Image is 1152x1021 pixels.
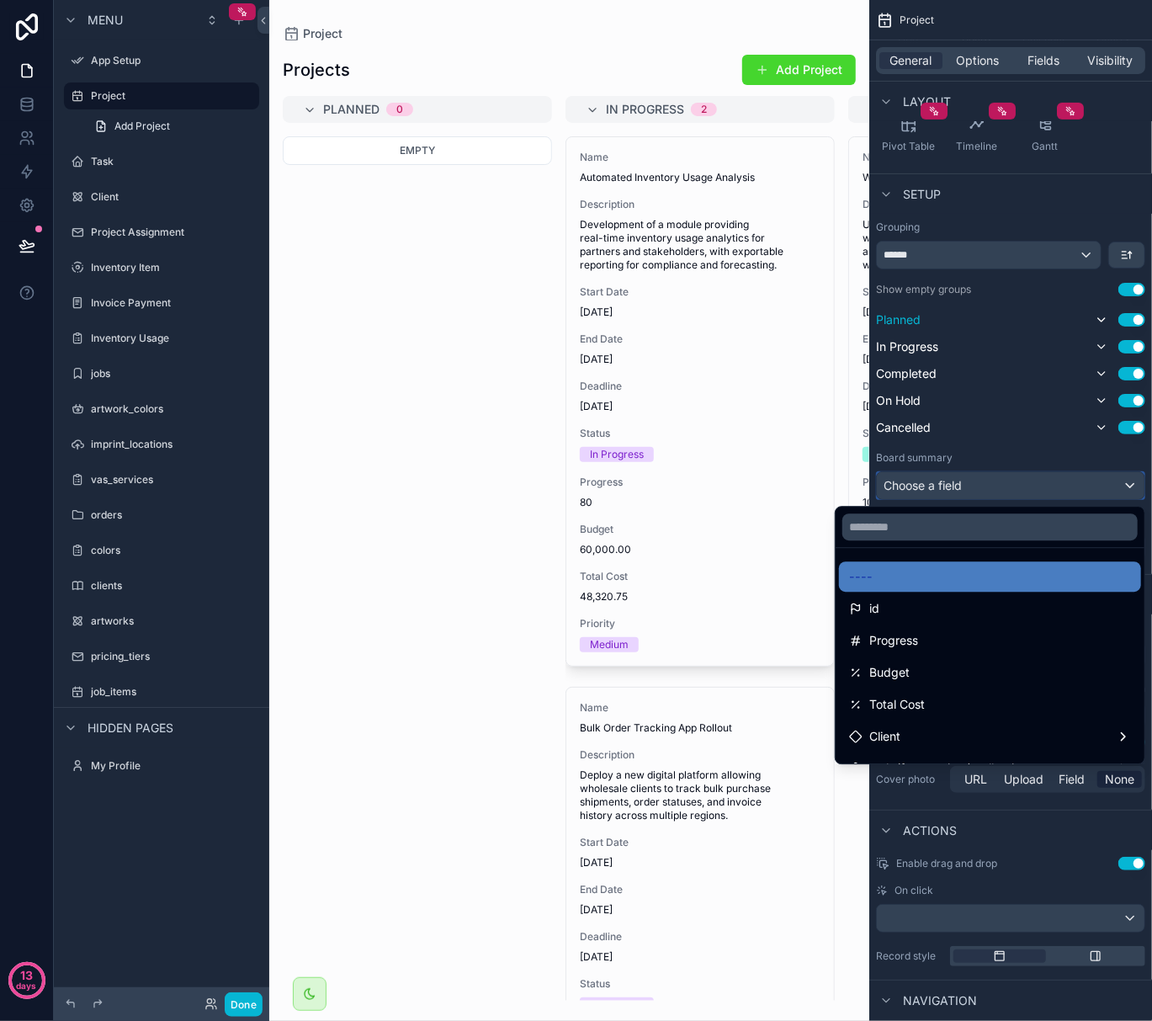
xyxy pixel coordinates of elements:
[580,768,820,822] span: Deploy a new digital platform allowing wholesale clients to track bulk purchase shipments, order ...
[848,136,1117,667] a: NameWarehouse Modernization Phase 1DescriptionUpgrade the primary distribution warehouse with new...
[323,101,380,118] span: Planned
[590,447,644,462] div: In Progress
[869,598,879,619] span: id
[863,285,1103,299] span: Start Date
[580,476,820,489] span: Progress
[580,930,820,944] span: Deadline
[869,758,1027,779] span: task (from project) collection
[580,151,820,164] span: Name
[283,25,342,42] a: Project
[580,218,820,272] span: Development of a module providing real-time inventory usage analytics for partners and stakeholde...
[742,55,856,85] button: Add Project
[580,380,820,393] span: Deadline
[580,285,820,299] span: Start Date
[863,171,1103,184] span: Warehouse Modernization Phase 1
[869,662,910,683] span: Budget
[580,523,820,536] span: Budget
[863,353,1103,366] span: [DATE]
[565,136,835,667] a: NameAutomated Inventory Usage AnalysisDescriptionDevelopment of a module providing real-time inve...
[701,103,707,116] div: 2
[580,701,820,715] span: Name
[580,977,820,991] span: Status
[283,58,350,82] h1: Projects
[863,332,1103,346] span: End Date
[580,617,820,630] span: Priority
[580,496,820,509] span: 80
[580,306,820,319] span: [DATE]
[863,380,1103,393] span: Deadline
[869,630,918,651] span: Progress
[590,997,644,1013] div: In Progress
[580,332,820,346] span: End Date
[580,903,820,917] span: [DATE]
[863,496,1103,509] span: 100
[849,566,873,587] span: ----
[580,543,820,556] span: 60,000.00
[863,218,1103,272] span: Upgrade the primary distribution warehouse with new inventory tracking systems and automated conv...
[863,400,1103,413] span: [DATE]
[863,476,1103,489] span: Progress
[580,353,820,366] span: [DATE]
[580,721,820,735] span: Bulk Order Tracking App Rollout
[303,25,342,42] span: Project
[863,427,1103,440] span: Status
[869,694,925,715] span: Total Cost
[590,637,629,652] div: Medium
[863,151,1103,164] span: Name
[580,748,820,762] span: Description
[869,726,900,747] span: Client
[580,171,820,184] span: Automated Inventory Usage Analysis
[863,198,1103,211] span: Description
[580,570,820,583] span: Total Cost
[580,198,820,211] span: Description
[580,883,820,896] span: End Date
[580,836,820,849] span: Start Date
[580,856,820,869] span: [DATE]
[400,144,435,157] span: Empty
[580,590,820,604] span: 48,320.75
[580,427,820,440] span: Status
[396,103,403,116] div: 0
[606,101,684,118] span: In Progress
[863,306,1103,319] span: [DATE]
[580,400,820,413] span: [DATE]
[580,950,820,964] span: [DATE]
